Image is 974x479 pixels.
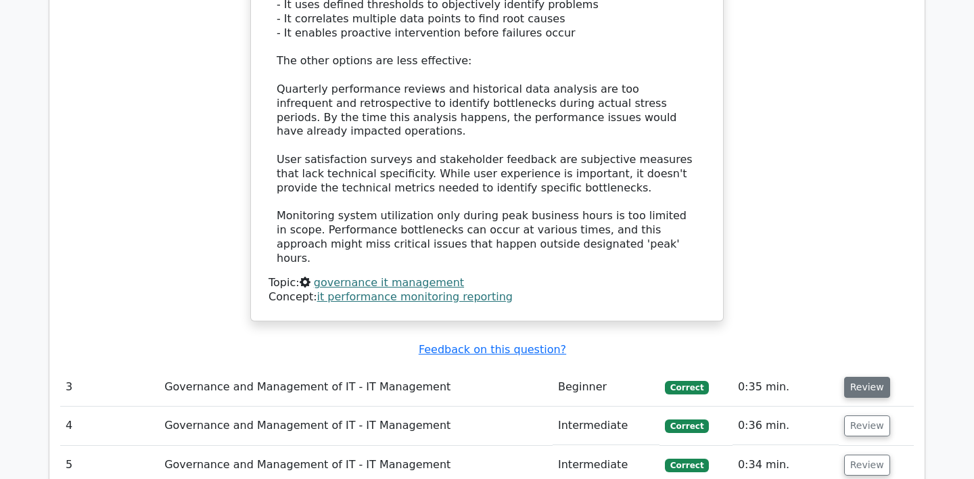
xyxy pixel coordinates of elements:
[269,290,705,304] div: Concept:
[553,368,659,407] td: Beginner
[317,290,513,303] a: it performance monitoring reporting
[159,407,553,445] td: Governance and Management of IT - IT Management
[553,407,659,445] td: Intermediate
[419,343,566,356] a: Feedback on this question?
[844,377,890,398] button: Review
[844,455,890,476] button: Review
[733,407,839,445] td: 0:36 min.
[665,419,709,433] span: Correct
[844,415,890,436] button: Review
[159,368,553,407] td: Governance and Management of IT - IT Management
[733,368,839,407] td: 0:35 min.
[269,276,705,290] div: Topic:
[665,459,709,472] span: Correct
[60,368,159,407] td: 3
[60,407,159,445] td: 4
[665,381,709,394] span: Correct
[314,276,464,289] a: governance it management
